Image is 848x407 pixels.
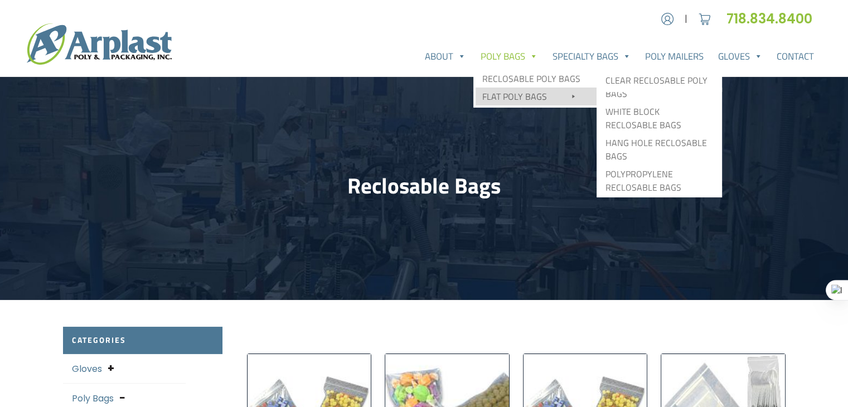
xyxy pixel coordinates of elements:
[638,45,711,67] a: Poly Mailers
[63,173,786,199] h1: Reclosable Bags
[63,327,222,354] h2: Categories
[599,134,720,165] a: Hang Hole Reclosable Bags
[685,12,687,26] span: |
[473,45,545,67] a: Poly Bags
[599,88,720,119] a: Open End Flat Poly Bags
[599,103,720,134] a: White Block Reclosable Bags
[72,392,114,405] a: Poly Bags
[711,45,770,67] a: Gloves
[599,165,720,196] a: Polypropylene Reclosable Bags
[545,45,638,67] a: Specialty Bags
[476,70,597,88] a: Reclosable Poly Bags
[27,23,172,65] img: logo
[599,71,720,103] a: Clear Reclosable Poly Bags
[476,88,597,105] a: Flat Poly Bags
[599,196,720,214] a: Recycle Logo Bags
[72,362,102,375] a: Gloves
[726,9,821,28] a: 718.834.8400
[418,45,473,67] a: About
[769,45,821,67] a: Contact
